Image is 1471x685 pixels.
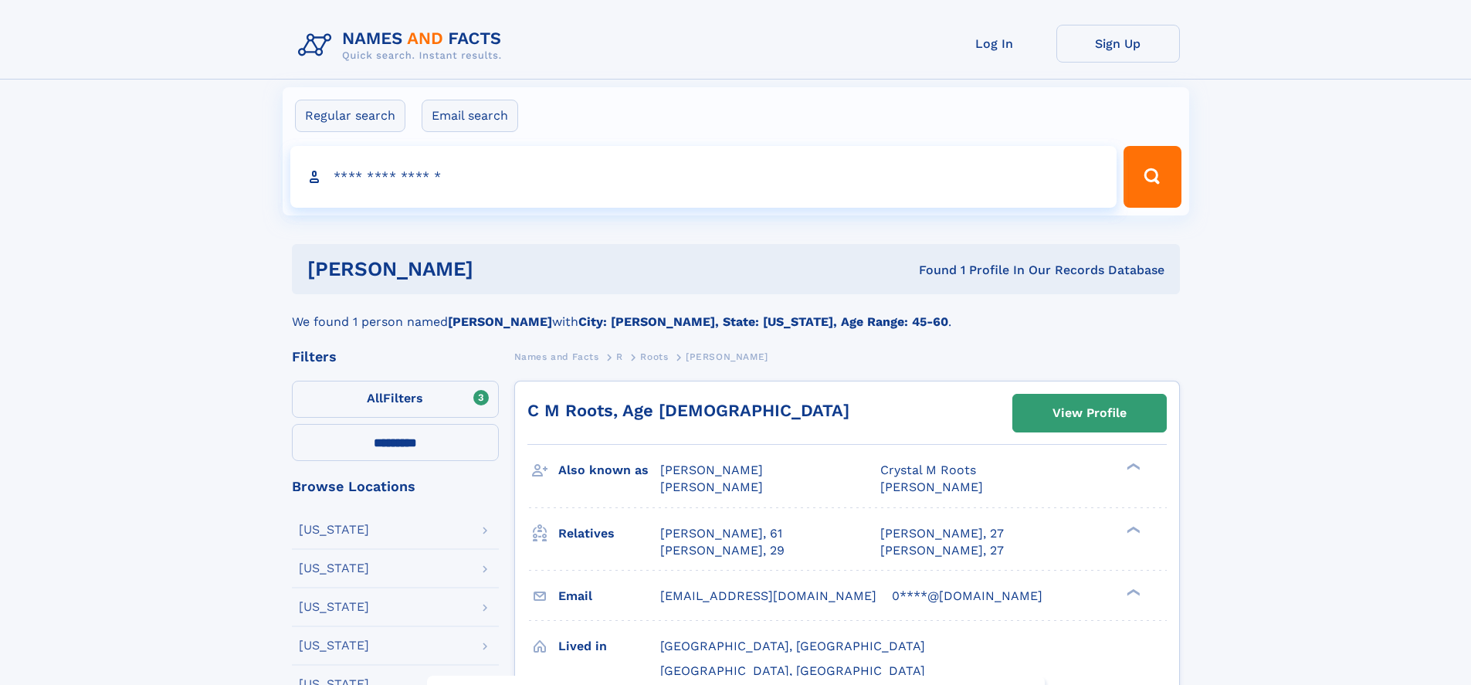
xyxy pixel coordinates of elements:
[1124,146,1181,208] button: Search Button
[640,347,668,366] a: Roots
[292,294,1180,331] div: We found 1 person named with .
[367,391,383,405] span: All
[295,100,405,132] label: Regular search
[292,381,499,418] label: Filters
[880,525,1004,542] a: [PERSON_NAME], 27
[933,25,1056,63] a: Log In
[290,146,1117,208] input: search input
[1123,587,1141,597] div: ❯
[880,480,983,494] span: [PERSON_NAME]
[880,542,1004,559] a: [PERSON_NAME], 27
[422,100,518,132] label: Email search
[292,350,499,364] div: Filters
[660,639,925,653] span: [GEOGRAPHIC_DATA], [GEOGRAPHIC_DATA]
[1123,462,1141,472] div: ❯
[527,401,849,420] a: C M Roots, Age [DEMOGRAPHIC_DATA]
[1013,395,1166,432] a: View Profile
[1052,395,1127,431] div: View Profile
[660,542,785,559] a: [PERSON_NAME], 29
[696,262,1164,279] div: Found 1 Profile In Our Records Database
[558,583,660,609] h3: Email
[514,347,599,366] a: Names and Facts
[616,347,623,366] a: R
[660,463,763,477] span: [PERSON_NAME]
[558,521,660,547] h3: Relatives
[292,25,514,66] img: Logo Names and Facts
[448,314,552,329] b: [PERSON_NAME]
[660,525,782,542] a: [PERSON_NAME], 61
[660,588,876,603] span: [EMAIL_ADDRESS][DOMAIN_NAME]
[1123,524,1141,534] div: ❯
[299,639,369,652] div: [US_STATE]
[660,663,925,678] span: [GEOGRAPHIC_DATA], [GEOGRAPHIC_DATA]
[660,480,763,494] span: [PERSON_NAME]
[880,463,976,477] span: Crystal M Roots
[292,480,499,493] div: Browse Locations
[558,633,660,660] h3: Lived in
[299,601,369,613] div: [US_STATE]
[558,457,660,483] h3: Also known as
[640,351,668,362] span: Roots
[1056,25,1180,63] a: Sign Up
[307,259,697,279] h1: [PERSON_NAME]
[578,314,948,329] b: City: [PERSON_NAME], State: [US_STATE], Age Range: 45-60
[686,351,768,362] span: [PERSON_NAME]
[299,524,369,536] div: [US_STATE]
[616,351,623,362] span: R
[299,562,369,575] div: [US_STATE]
